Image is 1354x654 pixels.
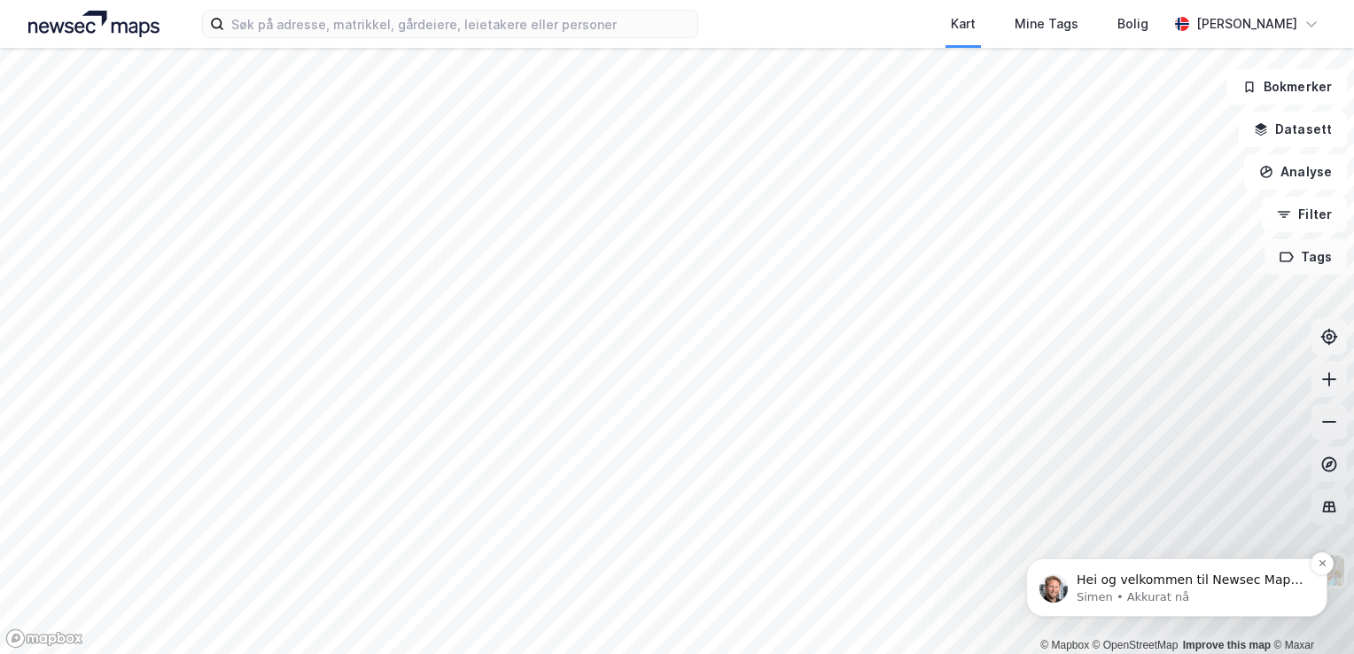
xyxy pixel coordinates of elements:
button: Filter [1262,197,1347,232]
a: OpenStreetMap [1093,639,1179,651]
a: Improve this map [1183,639,1271,651]
button: Dismiss notification [311,105,334,128]
a: Mapbox [1040,639,1089,651]
img: Profile image for Simen [40,128,68,156]
p: Message from Simen, sent Akkurat nå [77,143,306,159]
input: Søk på adresse, matrikkel, gårdeiere, leietakere eller personer [224,11,697,37]
button: Analyse [1244,154,1347,190]
div: Kart [951,13,976,35]
div: message notification from Simen, Akkurat nå. Hei og velkommen til Newsec Maps, Andrea Om det er d... [27,112,328,170]
a: Mapbox homepage [5,628,83,649]
div: Bolig [1117,13,1148,35]
div: Mine Tags [1015,13,1078,35]
div: [PERSON_NAME] [1196,13,1297,35]
iframe: Intercom notifications melding [1000,447,1354,645]
img: logo.a4113a55bc3d86da70a041830d287a7e.svg [28,11,160,37]
button: Tags [1265,239,1347,275]
button: Datasett [1239,112,1347,147]
button: Bokmerker [1227,69,1347,105]
p: Hei og velkommen til Newsec Maps, [PERSON_NAME] det er du lurer på så er det bare å ta kontakt he... [77,125,306,143]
